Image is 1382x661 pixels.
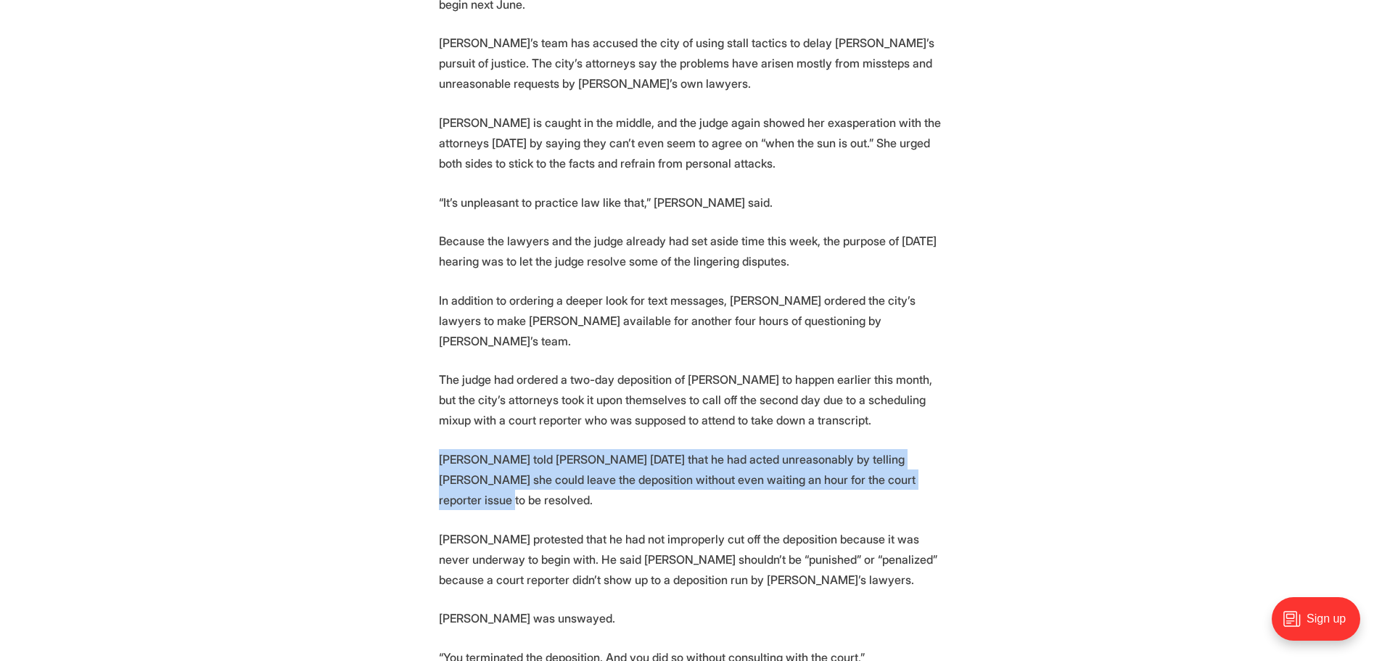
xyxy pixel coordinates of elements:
[439,369,944,430] p: The judge had ordered a two-day deposition of [PERSON_NAME] to happen earlier this month, but the...
[439,112,944,173] p: [PERSON_NAME] is caught in the middle, and the judge again showed her exasperation with the attor...
[439,608,944,628] p: [PERSON_NAME] was unswayed.
[1259,590,1382,661] iframe: portal-trigger
[439,33,944,94] p: [PERSON_NAME]’s team has accused the city of using stall tactics to delay [PERSON_NAME]’s pursuit...
[439,290,944,351] p: In addition to ordering a deeper look for text messages, [PERSON_NAME] ordered the city’s lawyers...
[439,449,944,510] p: [PERSON_NAME] told [PERSON_NAME] [DATE] that he had acted unreasonably by telling [PERSON_NAME] s...
[439,231,944,271] p: Because the lawyers and the judge already had set aside time this week, the purpose of [DATE] hea...
[439,529,944,590] p: [PERSON_NAME] protested that he had not improperly cut off the deposition because it was never un...
[439,192,944,213] p: “It’s unpleasant to practice law like that,” [PERSON_NAME] said.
